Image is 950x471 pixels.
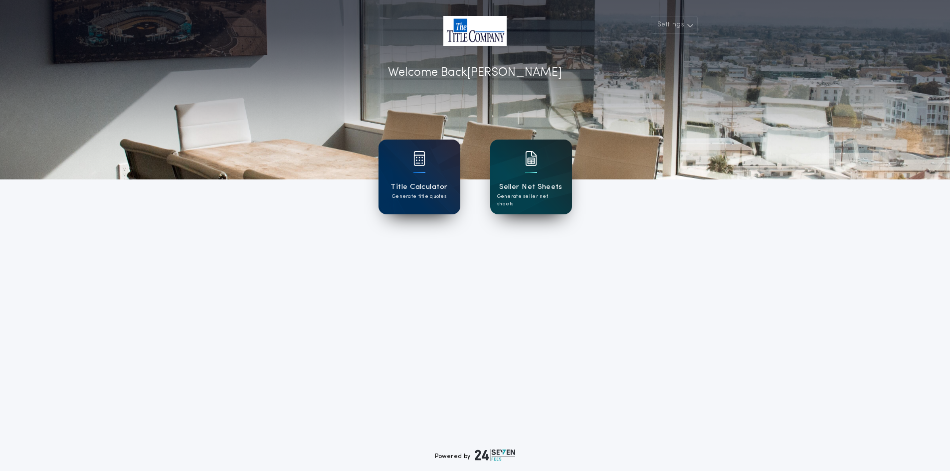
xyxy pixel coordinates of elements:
img: account-logo [443,16,507,46]
button: Settings [651,16,698,34]
a: card iconSeller Net SheetsGenerate seller net sheets [490,140,572,214]
p: Generate title quotes [392,193,446,200]
p: Generate seller net sheets [497,193,565,208]
h1: Seller Net Sheets [499,181,563,193]
img: card icon [413,151,425,166]
p: Welcome Back [PERSON_NAME] [388,64,562,82]
a: card iconTitle CalculatorGenerate title quotes [379,140,460,214]
img: card icon [525,151,537,166]
div: Powered by [435,449,516,461]
h1: Title Calculator [390,181,447,193]
img: logo [475,449,516,461]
